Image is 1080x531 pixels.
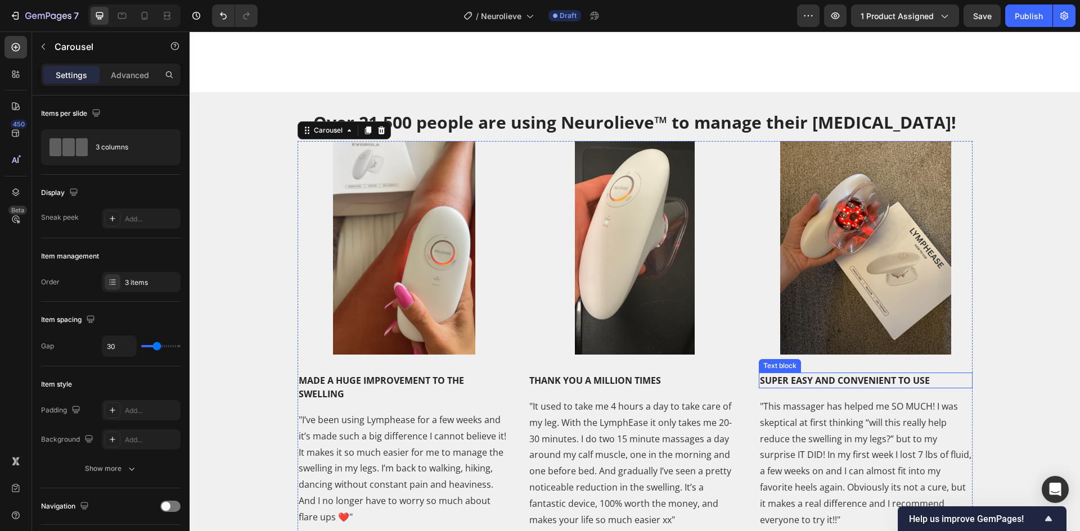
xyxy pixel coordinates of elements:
[125,406,178,416] div: Add...
[909,514,1042,524] span: Help us improve GemPages!
[41,499,91,514] div: Navigation
[111,69,149,81] p: Advanced
[340,342,551,356] p: THANK YOU A MILLION TIMES
[96,134,164,160] div: 3 columns
[41,312,97,328] div: Item spacing
[4,4,84,27] button: 7
[125,214,178,224] div: Add...
[41,185,80,201] div: Display
[41,459,181,479] button: Show more
[41,212,79,223] div: Sneak peek
[339,110,552,323] img: Alt Image
[476,10,479,22] span: /
[56,69,87,81] p: Settings
[41,106,103,121] div: Items per slide
[1042,476,1069,503] div: Open Intercom Messenger
[41,341,54,351] div: Gap
[41,251,99,261] div: Item management
[125,435,178,445] div: Add...
[8,206,27,215] div: Beta
[41,277,60,287] div: Order
[74,9,79,22] p: 7
[569,110,783,323] img: Alt Image
[570,367,782,496] p: "This massager has helped me SO MUCH! I was skeptical at first thinking “will this really help re...
[571,329,609,339] div: Text block
[55,40,150,53] p: Carousel
[964,4,1001,27] button: Save
[1015,10,1043,22] div: Publish
[102,336,136,356] input: Auto
[861,10,934,22] span: 1 product assigned
[212,4,258,27] div: Undo/Redo
[85,463,137,474] div: Show more
[1005,4,1052,27] button: Publish
[560,11,577,21] span: Draft
[122,94,155,104] div: Carousel
[190,31,1080,531] iframe: Design area
[481,10,521,22] span: Neurolieve
[125,278,178,288] div: 3 items
[41,379,72,389] div: Item style
[973,11,992,21] span: Save
[570,342,782,356] p: SUPER EASY AND CONVENIENT TO USE
[909,512,1055,525] button: Show survey - Help us improve GemPages!
[41,403,83,418] div: Padding
[851,4,959,27] button: 1 product assigned
[41,432,96,447] div: Background
[340,367,551,496] p: "It used to take me 4 hours a day to take care of my leg. With the LymphEase it only takes me 20-...
[11,120,27,129] div: 450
